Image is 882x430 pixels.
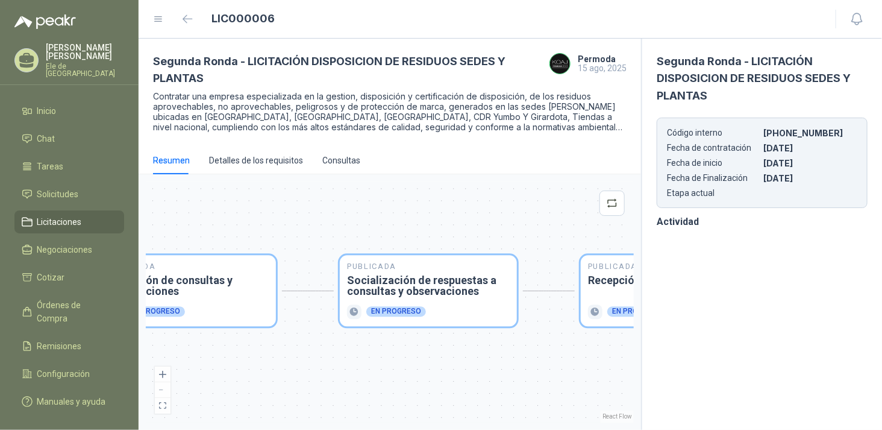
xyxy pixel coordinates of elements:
div: PublicadaRecepción de consultas y observacionesEn progreso [99,255,276,326]
p: Publicada [588,262,751,270]
h1: LIC000006 [212,10,275,27]
span: Cotizar [37,271,65,284]
a: Remisiones [14,335,124,358]
a: React Flow attribution [602,413,632,420]
p: Publicada [106,262,269,270]
span: Configuración [37,367,90,381]
span: Órdenes de Compra [37,299,113,325]
a: Tareas [14,155,124,178]
p: Fecha de contratación [667,143,761,153]
h3: Segunda Ronda - LICITACIÓN DISPOSICION DE RESIDUOS SEDES Y PLANTAS [153,53,549,87]
p: [PHONE_NUMBER] [763,128,857,138]
h3: Actividad [657,214,868,229]
p: [DATE] [763,158,857,168]
div: React Flow controls [155,367,170,414]
div: Consultas [322,154,360,167]
button: fit view [155,398,170,414]
div: Resumen [153,154,190,167]
a: Órdenes de Compra [14,294,124,330]
span: Inicio [37,104,57,118]
a: Manuales y ayuda [14,390,124,413]
span: Licitaciones [37,215,82,229]
a: Licitaciones [14,210,124,233]
p: Etapa actual [667,188,761,198]
span: Negociaciones [37,243,93,256]
p: Ele de [GEOGRAPHIC_DATA] [46,63,124,77]
p: Fecha de Finalización [667,173,761,183]
p: 15 ago, 2025 [578,63,627,73]
a: Inicio [14,100,124,122]
p: [DATE] [763,143,857,153]
span: Solicitudes [37,188,79,201]
p: Fecha de inicio [667,158,761,168]
a: Chat [14,127,124,150]
button: zoom out [155,382,170,398]
h3: Recepción de consultas y observaciones [106,275,269,297]
div: En progreso [366,307,426,317]
div: En progreso [125,307,185,317]
span: Chat [37,132,55,145]
h4: Permoda [578,55,627,63]
button: retweet [599,191,625,216]
a: Configuración [14,362,124,385]
p: Contratar una empresa especializada en la gestion, disposición y certificación de disposición, de... [153,91,627,132]
h3: Recepción de ofertas [588,275,751,286]
h3: Segunda Ronda - LICITACIÓN DISPOSICION DE RESIDUOS SEDES Y PLANTAS [657,53,868,104]
p: [PERSON_NAME] [PERSON_NAME] [46,43,124,60]
div: PublicadaSocialización de respuestas a consultas y observacionesEn progreso [340,255,517,326]
a: Solicitudes [14,183,124,206]
img: Logo peakr [14,14,76,29]
p: [DATE] [763,173,857,183]
h3: Socialización de respuestas a consultas y observaciones [347,275,510,297]
a: Cotizar [14,266,124,289]
button: zoom in [155,367,170,382]
img: Company Logo [550,54,570,74]
span: Remisiones [37,340,82,353]
a: Negociaciones [14,238,124,261]
p: Código interno [667,128,761,138]
span: Tareas [37,160,64,173]
span: Manuales y ayuda [37,395,106,408]
div: En progreso [607,307,667,317]
p: Publicada [347,262,510,270]
div: PublicadaRecepción de ofertasEn progreso [581,255,758,326]
div: Detalles de los requisitos [209,154,303,167]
